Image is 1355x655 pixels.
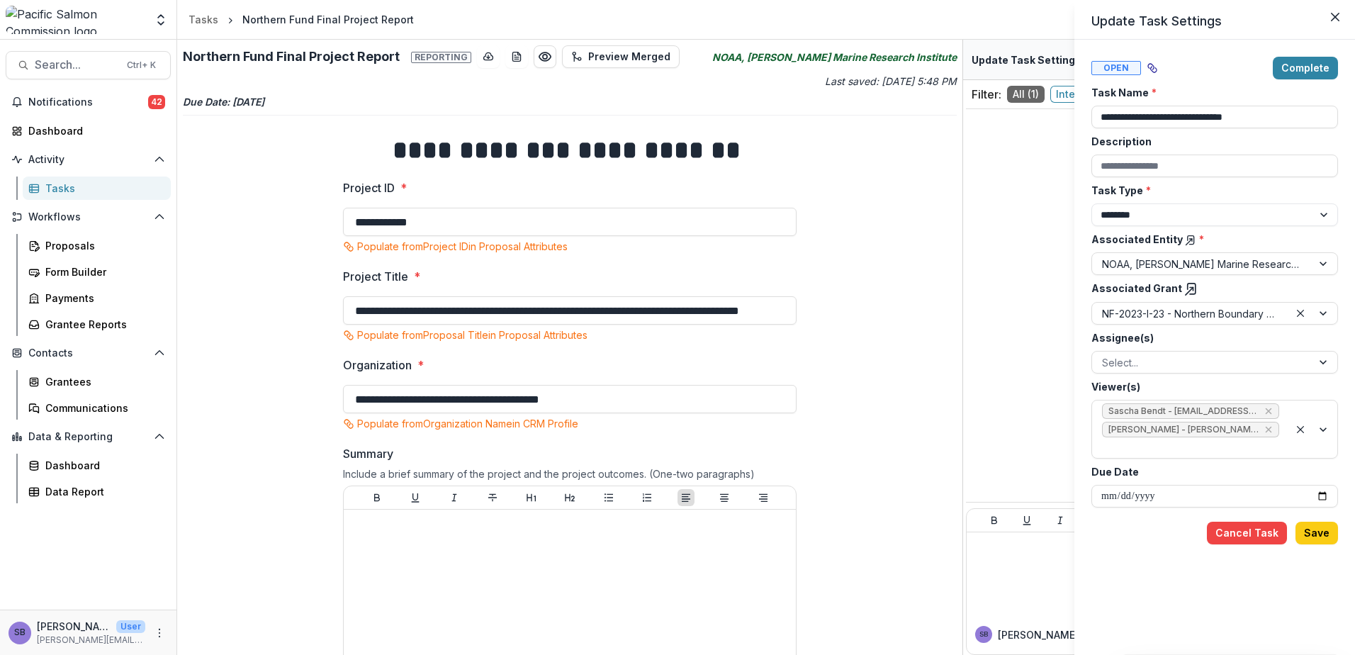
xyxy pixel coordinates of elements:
[1108,425,1259,435] span: [PERSON_NAME] - [PERSON_NAME][EMAIL_ADDRESS][DOMAIN_NAME]
[1263,422,1274,437] div: Remove Victor Keong - keong@psc.org
[1091,61,1141,75] span: Open
[1091,330,1329,345] label: Assignee(s)
[1091,232,1329,247] label: Associated Entity
[1273,57,1338,79] button: Complete
[1292,305,1309,322] div: Clear selected options
[1141,57,1164,79] button: View dependent tasks
[1292,421,1309,438] div: Clear selected options
[1324,6,1346,28] button: Close
[1091,85,1329,100] label: Task Name
[1108,406,1259,416] span: Sascha Bendt - [EMAIL_ADDRESS][DOMAIN_NAME]
[1091,281,1329,296] label: Associated Grant
[1091,379,1329,394] label: Viewer(s)
[1091,183,1329,198] label: Task Type
[1207,522,1287,544] button: Cancel Task
[1295,522,1338,544] button: Save
[1263,404,1274,418] div: Remove Sascha Bendt - bendt@psc.org
[1091,134,1329,149] label: Description
[1091,464,1329,479] label: Due Date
